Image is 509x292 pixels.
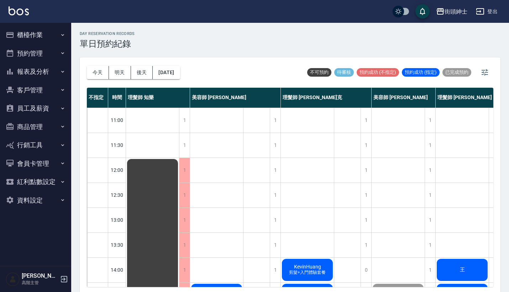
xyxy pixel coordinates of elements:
button: 登出 [473,5,500,18]
div: 11:00 [108,108,126,133]
div: 1 [425,208,435,232]
button: 今天 [87,66,109,79]
div: 1 [270,233,280,257]
button: 員工及薪資 [3,99,68,118]
div: 0 [361,258,371,282]
button: 紅利點數設定 [3,173,68,191]
div: 1 [179,158,190,183]
button: 明天 [109,66,131,79]
div: 1 [179,233,190,257]
button: 後天 [131,66,153,79]
div: 1 [179,183,190,208]
button: 資料設定 [3,191,68,210]
button: 行銷工具 [3,136,68,154]
div: 理髮師 知樂 [126,88,190,108]
div: 1 [179,133,190,158]
span: 預約成功 (不指定) [357,69,399,76]
div: 13:30 [108,232,126,257]
button: [DATE] [153,66,180,79]
div: 12:00 [108,158,126,183]
div: 時間 [108,88,126,108]
img: Logo [9,6,29,15]
div: 1 [270,208,280,232]
div: 1 [361,108,371,133]
span: 已完成預約 [442,69,471,76]
button: save [415,4,430,19]
h5: [PERSON_NAME] [22,272,58,280]
div: 11:30 [108,133,126,158]
h3: 單日預約紀錄 [80,39,135,49]
div: 美容師 [PERSON_NAME] [190,88,281,108]
button: 櫃檯作業 [3,26,68,44]
div: 1 [179,108,190,133]
div: 14:00 [108,257,126,282]
div: 不指定 [87,88,108,108]
span: 剪髮+入門體驗套餐 [288,270,327,276]
div: 1 [270,258,280,282]
div: 1 [270,133,280,158]
span: 王 [458,267,466,273]
div: 12:30 [108,183,126,208]
div: 1 [425,108,435,133]
div: 理髮師 [PERSON_NAME]克 [281,88,372,108]
div: 1 [425,133,435,158]
button: 客戶管理 [3,81,68,99]
div: 1 [179,208,190,232]
div: 1 [361,133,371,158]
h2: day Reservation records [80,31,135,36]
button: 街頭紳士 [433,4,470,19]
div: 1 [425,233,435,257]
button: 會員卡管理 [3,154,68,173]
span: 待審核 [334,69,354,76]
div: 1 [361,233,371,257]
div: 1 [425,258,435,282]
span: KevinHuang [293,264,322,270]
div: 美容師 [PERSON_NAME] [372,88,436,108]
span: 預約成功 (指定) [402,69,440,76]
div: 1 [361,158,371,183]
div: 1 [179,258,190,282]
div: 1 [270,108,280,133]
button: 報表及分析 [3,62,68,81]
div: 1 [425,158,435,183]
div: 1 [270,183,280,208]
div: 街頭紳士 [445,7,467,16]
div: 1 [270,158,280,183]
div: 1 [425,183,435,208]
div: 1 [361,183,371,208]
span: 不可預約 [307,69,331,76]
p: 高階主管 [22,280,58,286]
img: Person [6,272,20,286]
div: 13:00 [108,208,126,232]
button: 商品管理 [3,118,68,136]
div: 1 [361,208,371,232]
button: 預約管理 [3,44,68,63]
